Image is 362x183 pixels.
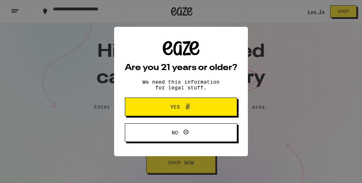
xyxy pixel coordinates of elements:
[4,5,52,11] span: Hi. Need any help?
[136,79,226,90] p: We need this information for legal stuff.
[170,104,180,109] span: Yes
[125,98,237,116] button: Yes
[125,64,237,72] h2: Are you 21 years or older?
[125,123,237,142] button: No
[172,130,178,135] span: No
